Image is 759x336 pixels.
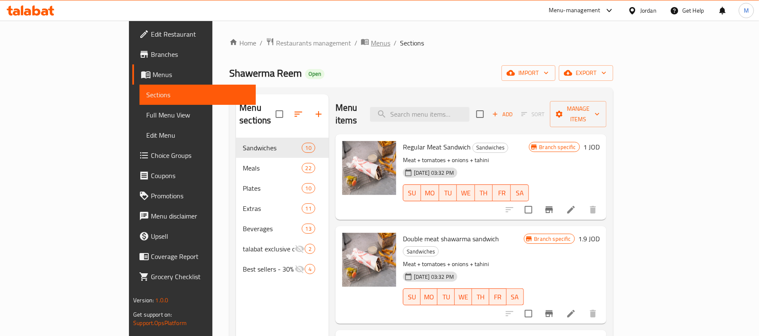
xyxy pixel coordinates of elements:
[153,69,249,80] span: Menus
[305,265,315,273] span: 4
[400,38,424,48] span: Sections
[491,109,514,119] span: Add
[146,130,249,140] span: Edit Menu
[489,288,507,305] button: FR
[520,201,537,219] span: Select to update
[539,200,559,220] button: Branch-specific-item
[424,187,436,199] span: MO
[421,288,438,305] button: MO
[243,183,301,193] div: Plates
[276,38,351,48] span: Restaurants management
[151,272,249,282] span: Grocery Checklist
[407,187,418,199] span: SU
[151,231,249,241] span: Upsell
[424,291,434,303] span: MO
[566,205,576,215] a: Edit menu item
[302,205,315,213] span: 11
[236,138,329,158] div: Sandwiches10
[302,163,315,173] div: items
[236,198,329,219] div: Extras11
[549,5,601,16] div: Menu-management
[536,143,579,151] span: Branch specific
[132,24,256,44] a: Edit Restaurant
[132,64,256,85] a: Menus
[302,203,315,213] div: items
[516,108,550,121] span: Select section first
[403,155,529,165] p: Meat + tomatoes + onions + tahini
[229,37,613,48] nav: breadcrumb
[475,291,486,303] span: TH
[302,164,315,172] span: 22
[236,259,329,279] div: Best sellers - 30% off on selected items4
[132,267,256,287] a: Grocery Checklist
[559,65,613,81] button: export
[295,264,305,274] svg: Inactive section
[354,38,357,48] li: /
[243,143,301,153] div: Sandwiches
[539,304,559,324] button: Branch-specific-item
[236,178,329,198] div: Plates10
[236,219,329,239] div: Beverages13
[342,141,396,195] img: Regular Meat Sandwich
[302,225,315,233] span: 13
[305,244,315,254] div: items
[437,288,455,305] button: TU
[151,150,249,160] span: Choice Groups
[489,108,516,121] span: Add item
[439,184,457,201] button: TU
[305,69,325,79] div: Open
[302,144,315,152] span: 10
[132,226,256,246] a: Upsell
[243,264,294,274] span: Best sellers - 30% off on selected items
[151,251,249,261] span: Coverage Report
[410,169,457,177] span: [DATE] 03:32 PM
[151,49,249,59] span: Branches
[443,187,454,199] span: TU
[403,232,499,245] span: Double meat shawarma sandwich
[151,171,249,181] span: Coupons
[156,295,169,306] span: 1.0.0
[132,44,256,64] a: Branches
[403,259,524,269] p: Meat + tomatoes + onions + tahini
[271,105,288,123] span: Select all sections
[744,6,749,15] span: M
[139,105,256,125] a: Full Menu View
[421,184,439,201] button: MO
[139,125,256,145] a: Edit Menu
[308,104,329,124] button: Add section
[229,64,302,83] span: Shawerma Reem
[407,291,417,303] span: SU
[520,305,537,323] span: Select to update
[133,295,154,306] span: Version:
[403,247,438,256] span: Sandwiches
[302,184,315,192] span: 10
[583,141,600,153] h6: 1 JOD
[132,186,256,206] a: Promotions
[403,184,421,201] button: SU
[243,244,294,254] span: talabat exclusive offer
[441,291,451,303] span: TU
[260,38,263,48] li: /
[507,288,524,305] button: SA
[243,163,301,173] span: Meals
[243,203,301,213] span: Extras
[243,224,301,234] div: Beverages
[371,38,390,48] span: Menus
[302,143,315,153] div: items
[151,29,249,39] span: Edit Restaurant
[302,224,315,234] div: items
[458,291,469,303] span: WE
[478,187,490,199] span: TH
[566,68,606,78] span: export
[472,288,489,305] button: TH
[403,141,471,153] span: Regular Meat Sandwich
[236,158,329,178] div: Meals22
[403,246,439,256] div: Sandwiches
[305,245,315,253] span: 2
[236,239,329,259] div: talabat exclusive offer2
[403,288,421,305] button: SU
[342,233,396,287] img: Double meat shawarma sandwich
[266,37,351,48] a: Restaurants management
[496,187,507,199] span: FR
